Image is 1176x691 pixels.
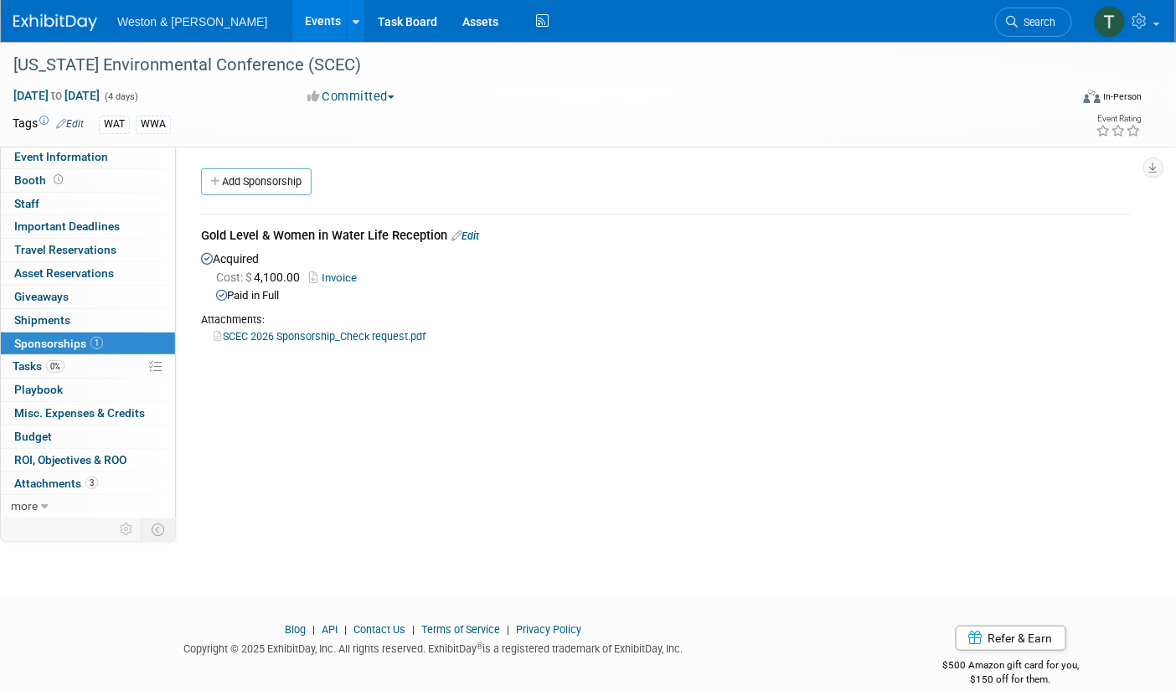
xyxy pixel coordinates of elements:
[1096,115,1142,123] div: Event Rating
[451,229,479,242] a: Edit
[201,168,312,195] a: Add Sponsorship
[995,8,1072,37] a: Search
[99,116,130,133] div: WAT
[13,637,854,657] div: Copyright © 2025 ExhibitDay, Inc. All rights reserved. ExhibitDay is a registered trademark of Ex...
[14,173,66,187] span: Booth
[421,623,500,636] a: Terms of Service
[516,623,581,636] a: Privacy Policy
[216,271,307,284] span: 4,100.00
[477,642,482,651] sup: ®
[14,430,52,443] span: Budget
[112,518,142,540] td: Personalize Event Tab Strip
[340,623,351,636] span: |
[13,14,97,31] img: ExhibitDay
[201,312,1130,327] div: Attachments:
[1,449,175,472] a: ROI, Objectives & ROO
[46,360,64,373] span: 0%
[49,89,64,102] span: to
[1,425,175,448] a: Budget
[216,271,254,284] span: Cost: $
[1,215,175,238] a: Important Deadlines
[503,623,513,636] span: |
[975,87,1142,112] div: Event Format
[1018,16,1056,28] span: Search
[14,406,145,420] span: Misc. Expenses & Credits
[14,266,114,280] span: Asset Reservations
[956,626,1066,651] a: Refer & Earn
[14,197,39,210] span: Staff
[309,271,364,284] a: Invoice
[201,248,1130,344] div: Acquired
[14,337,103,350] span: Sponsorships
[1,193,175,215] a: Staff
[1,333,175,355] a: Sponsorships1
[1,309,175,332] a: Shipments
[1,472,175,495] a: Attachments3
[50,173,66,186] span: Booth not reserved yet
[214,330,426,343] a: SCEC 2026 Sponsorship_Check request.pdf
[14,477,98,490] span: Attachments
[136,116,171,133] div: WWA
[14,453,126,467] span: ROI, Objectives & ROO
[14,150,108,163] span: Event Information
[8,50,1046,80] div: [US_STATE] Environmental Conference (SCEC)
[322,623,338,636] a: API
[408,623,419,636] span: |
[11,499,38,513] span: more
[1,379,175,401] a: Playbook
[1094,6,1126,38] img: Tiffanie Knobloch
[142,518,176,540] td: Toggle Event Tabs
[216,288,1130,304] div: Paid in Full
[353,623,405,636] a: Contact Us
[103,91,138,102] span: (4 days)
[1,146,175,168] a: Event Information
[14,243,116,256] span: Travel Reservations
[13,88,101,103] span: [DATE] [DATE]
[879,647,1142,686] div: $500 Amazon gift card for you,
[879,673,1142,687] div: $150 off for them.
[14,290,69,303] span: Giveaways
[1,402,175,425] a: Misc. Expenses & Credits
[90,337,103,349] span: 1
[1084,90,1101,103] img: Format-Inperson.png
[1,495,175,518] a: more
[1,262,175,285] a: Asset Reservations
[1,355,175,378] a: Tasks0%
[285,623,306,636] a: Blog
[14,383,63,396] span: Playbook
[1,239,175,261] a: Travel Reservations
[1,286,175,308] a: Giveaways
[1103,90,1142,103] div: In-Person
[201,227,1130,248] div: Gold Level & Women in Water Life Reception
[56,118,84,130] a: Edit
[308,623,319,636] span: |
[14,219,120,233] span: Important Deadlines
[13,359,64,373] span: Tasks
[117,15,267,28] span: Weston & [PERSON_NAME]
[1,169,175,192] a: Booth
[13,115,84,134] td: Tags
[14,313,70,327] span: Shipments
[85,477,98,489] span: 3
[302,88,401,106] button: Committed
